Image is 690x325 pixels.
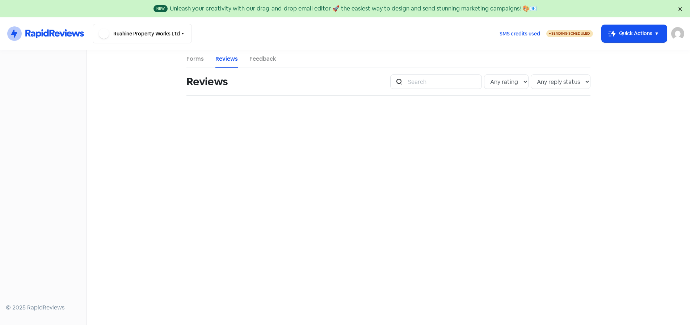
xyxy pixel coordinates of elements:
[404,74,482,89] input: Search
[186,70,228,93] h1: Reviews
[546,29,593,38] a: Sending Scheduled
[186,55,204,63] a: Forms
[500,30,540,38] span: SMS credits used
[493,29,546,37] a: SMS credits used
[93,24,192,43] button: Ruahine Property Works Ltd
[249,55,276,63] a: Feedback
[602,25,667,42] button: Quick Actions
[153,5,168,12] span: New
[215,55,238,63] a: Reviews
[671,27,684,40] img: User
[6,303,81,312] div: © 2025 RapidReviews
[551,31,590,36] span: Sending Scheduled
[170,4,537,13] div: Unleash your creativity with our drag-and-drop email editor 🚀 the easiest way to design and send ...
